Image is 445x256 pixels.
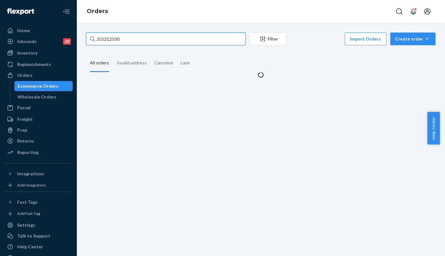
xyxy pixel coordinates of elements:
button: Help Center [427,112,440,144]
a: Returns [4,136,73,146]
div: All orders [90,55,109,72]
div: Ecommerce Orders [18,83,58,89]
a: Talk to Support [4,231,73,241]
div: Inbounds [17,38,37,45]
a: Orders [4,70,73,80]
div: Freight [17,116,33,122]
div: Inventory [17,50,38,56]
img: Flexport logo [7,8,34,15]
input: Search orders [86,33,245,45]
div: Talk to Support [17,233,50,239]
div: Prep [17,127,27,133]
a: Wholesale Orders [14,92,73,102]
a: Replenishments [4,59,73,69]
a: Settings [4,220,73,230]
div: Fast Tags [17,199,38,205]
button: Import Orders [345,33,386,45]
a: Reporting [4,147,73,157]
div: Settings [17,222,35,228]
button: Open notifications [407,5,419,18]
button: Fast Tags [4,197,73,207]
div: Orders [17,72,33,78]
button: Filter [249,33,286,45]
div: Add Fast Tag [17,211,40,216]
div: 24 [63,38,71,45]
a: Home [4,26,73,36]
a: Prep [4,125,73,135]
button: Integrations [4,169,73,179]
div: Integrations [17,171,44,177]
div: Reporting [17,149,39,156]
div: Wholesale Orders [18,94,56,100]
button: Open Search Box [393,5,405,18]
button: Close Navigation [60,5,73,18]
div: Create order [395,36,431,42]
a: Help Center [4,242,73,252]
a: Orders [87,8,108,15]
div: Invalid address [117,55,147,71]
div: Filter [250,36,286,42]
div: Add Integration [17,182,46,188]
a: Add Fast Tag [4,210,73,217]
div: Returns [17,138,34,144]
button: Create order [390,33,435,45]
div: Home [17,27,30,34]
div: Parcel [17,105,31,111]
ol: breadcrumbs [82,2,113,21]
div: Help Center [17,244,43,250]
div: Canceled [154,55,173,71]
a: Inventory [4,48,73,58]
a: Inbounds24 [4,36,73,47]
a: Parcel [4,103,73,113]
button: Open account menu [421,5,434,18]
div: Late [181,55,190,71]
div: Replenishments [17,61,51,68]
a: Ecommerce Orders [14,81,73,91]
a: Add Integration [4,181,73,189]
a: Freight [4,114,73,124]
